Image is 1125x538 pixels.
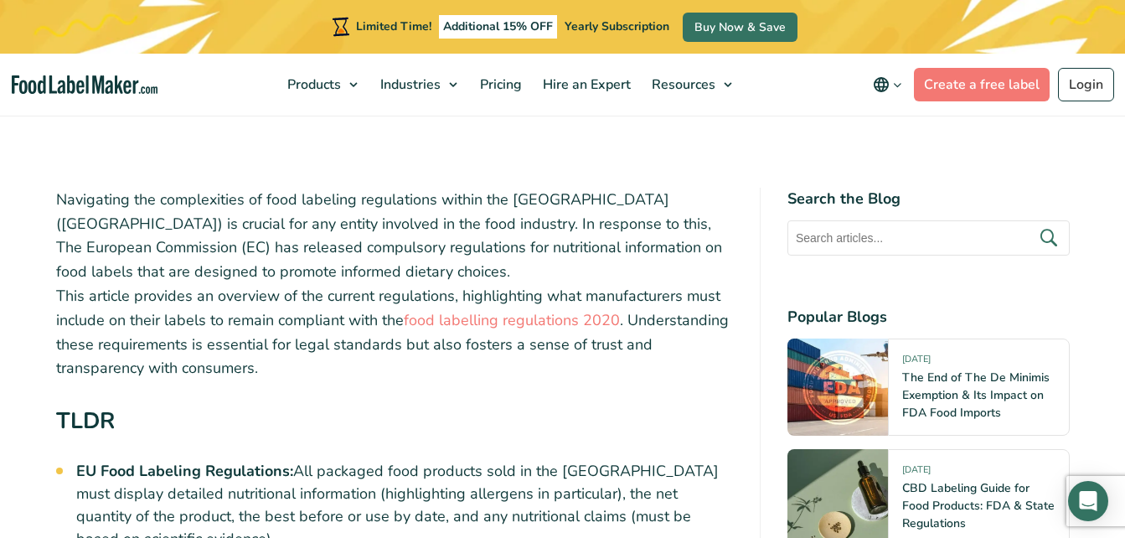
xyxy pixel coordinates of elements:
span: Additional 15% OFF [439,15,557,39]
span: Hire an Expert [538,75,632,94]
span: [DATE] [902,353,931,372]
input: Search articles... [787,220,1070,256]
strong: EU Food Labeling Regulations: [76,461,293,481]
span: Products [282,75,343,94]
p: Navigating the complexities of food labeling regulations within the [GEOGRAPHIC_DATA] ([GEOGRAPHI... [56,188,733,380]
a: Login [1058,68,1114,101]
span: Pricing [475,75,524,94]
div: Open Intercom Messenger [1068,481,1108,521]
a: Resources [642,54,741,116]
a: Hire an Expert [533,54,637,116]
strong: TLDR [56,406,115,436]
a: Pricing [470,54,529,116]
a: Products [277,54,366,116]
span: Yearly Subscription [565,18,669,34]
h4: Search the Blog [787,188,1070,210]
a: Industries [370,54,466,116]
h4: Popular Blogs [787,306,1070,328]
span: Limited Time! [356,18,431,34]
span: Resources [647,75,717,94]
a: Create a free label [914,68,1050,101]
span: Industries [375,75,442,94]
span: [DATE] [902,463,931,483]
a: food labelling regulations 2020 [404,310,620,330]
a: The End of The De Minimis Exemption & Its Impact on FDA Food Imports [902,370,1050,421]
a: CBD Labeling Guide for Food Products: FDA & State Regulations [902,480,1055,531]
a: Buy Now & Save [683,13,797,42]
